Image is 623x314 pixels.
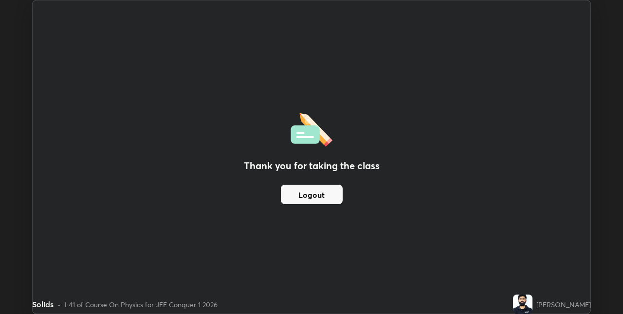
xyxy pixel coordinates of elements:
[57,299,61,310] div: •
[536,299,591,310] div: [PERSON_NAME]
[32,298,54,310] div: Solids
[65,299,218,310] div: L41 of Course On Physics for JEE Conquer 1 2026
[291,110,332,147] img: offlineFeedback.1438e8b3.svg
[244,158,380,173] h2: Thank you for taking the class
[513,295,532,314] img: 2349b454c6bd44f8ab76db58f7b727f7.jpg
[281,185,343,204] button: Logout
